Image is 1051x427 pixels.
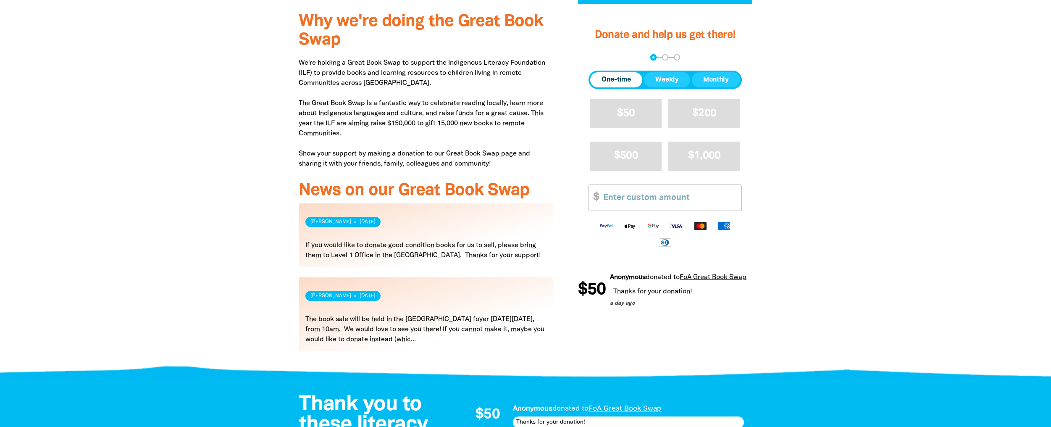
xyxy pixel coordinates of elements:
[299,58,553,169] p: We're holding a Great Book Swap to support the Indigenous Literacy Foundation (ILF) to provide bo...
[665,221,688,231] img: Visa logo
[618,221,641,231] img: Apple Pay logo
[617,109,635,119] span: $50
[590,73,642,88] button: One-time
[299,14,543,48] span: Why we're doing the Great Book Swap
[644,73,690,88] button: Weekly
[597,185,741,211] input: Enter custom amount
[688,221,712,231] img: Mastercard logo
[610,275,645,281] em: Anonymous
[692,73,740,88] button: Monthly
[552,406,589,412] span: donated to
[578,273,752,308] div: Donation stream
[589,214,742,253] div: Available payment methods
[703,75,729,85] span: Monthly
[602,75,631,85] span: One-time
[650,55,657,61] button: Navigate to step 1 of 3 to enter your donation amount
[610,285,746,298] div: Thanks for your donation!
[679,275,746,281] a: FoA Great Book Swap
[688,151,721,161] span: $1,000
[712,221,736,231] img: American Express logo
[668,100,740,129] button: $200
[641,221,665,231] img: Google Pay logo
[589,71,742,90] div: Donation frequency
[513,406,552,412] em: Anonymous
[653,237,677,247] img: Diners Club logo
[595,31,736,40] span: Donate and help us get there!
[614,151,638,161] span: $500
[692,109,716,119] span: $200
[662,55,668,61] button: Navigate to step 2 of 3 to enter your details
[590,100,662,129] button: $50
[476,408,499,422] span: $50
[668,142,740,171] button: $1,000
[610,300,746,308] p: a day ago
[594,221,618,231] img: Paypal logo
[299,203,553,361] div: Paginated content
[590,142,662,171] button: $500
[589,185,599,211] span: $
[578,282,605,299] span: $50
[674,55,680,61] button: Navigate to step 3 of 3 to enter your payment details
[299,182,553,200] h3: News on our Great Book Swap
[655,75,679,85] span: Weekly
[589,406,661,412] a: FoA Great Book Swap
[645,275,679,281] span: donated to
